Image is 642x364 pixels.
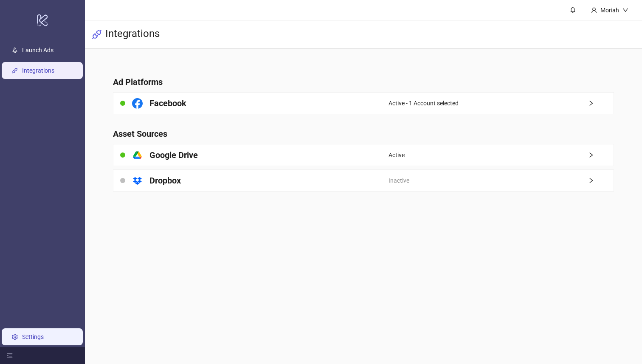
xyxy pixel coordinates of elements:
h3: Integrations [105,27,160,42]
a: Launch Ads [22,47,53,54]
span: right [588,178,614,183]
a: FacebookActive - 1 Account selectedright [113,92,614,114]
div: Moriah [597,6,622,15]
span: right [588,100,614,106]
a: DropboxInactiveright [113,169,614,192]
h4: Facebook [149,97,186,109]
a: Integrations [22,68,54,74]
span: right [588,152,614,158]
h4: Google Drive [149,149,198,161]
span: user [591,7,597,13]
span: bell [570,7,576,13]
span: Active [389,150,405,160]
span: api [92,29,102,40]
h4: Asset Sources [113,128,614,140]
span: Active - 1 Account selected [389,99,459,108]
span: down [622,7,628,13]
h4: Ad Platforms [113,76,614,88]
h4: Dropbox [149,175,181,186]
a: Google DriveActiveright [113,144,614,166]
span: menu-fold [7,353,13,358]
a: Settings [22,333,44,340]
span: Inactive [389,176,409,185]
